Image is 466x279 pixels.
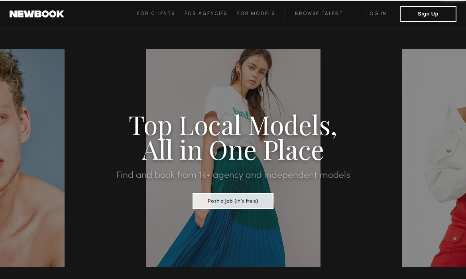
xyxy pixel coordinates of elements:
h2: Find and book from 1k+ agency and independent models [35,171,431,180]
span: For Agencies [185,12,227,16]
a: For Agencies [185,9,237,19]
span: For Models [237,12,275,16]
a: For Clients [137,9,185,19]
h1: Top Local Models, All in One Place [35,112,431,161]
button: Post a Job (it’s free) [193,193,273,209]
a: Log in [353,9,400,19]
a: Post a Job (it’s free) [193,196,273,205]
a: Browse Talent [285,9,353,19]
span: For Clients [137,12,175,16]
a: For Models [237,9,285,19]
button: Sign Up [400,6,456,22]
